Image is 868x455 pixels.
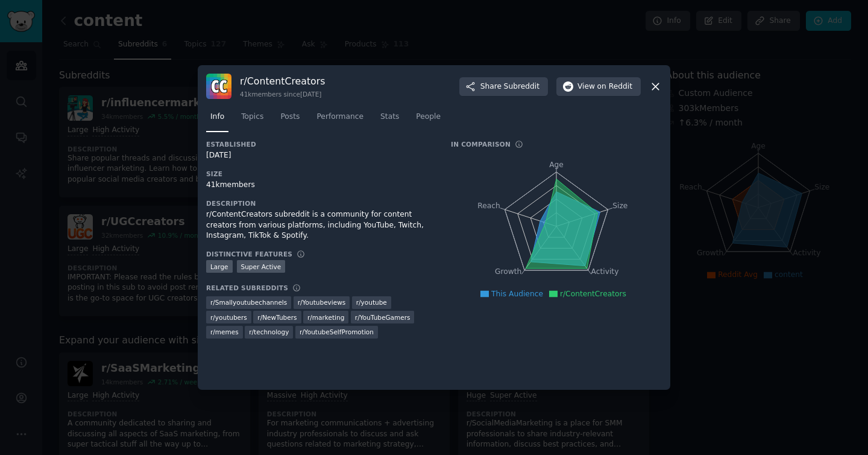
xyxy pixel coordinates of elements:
span: Performance [316,112,363,122]
h3: Established [206,140,434,148]
span: r/ NewTubers [257,313,297,322]
span: Topics [241,112,263,122]
tspan: Growth [495,268,521,276]
div: Large [206,260,233,273]
div: Super Active [237,260,286,273]
div: [DATE] [206,150,434,161]
h3: Description [206,199,434,208]
h3: Distinctive Features [206,250,292,258]
span: r/ technology [249,328,289,336]
a: Posts [276,107,304,132]
span: r/ marketing [307,313,344,322]
span: r/ Smallyoutubechannels [210,298,287,307]
span: People [416,112,441,122]
a: Performance [312,107,368,132]
span: View [577,81,632,92]
span: r/ContentCreators [560,290,626,298]
span: This Audience [491,290,543,298]
span: Posts [280,112,300,122]
span: r/ Youtubeviews [298,298,346,307]
span: r/ youtubers [210,313,247,322]
span: r/ YoutubeSelfPromotion [300,328,374,336]
span: r/ youtube [356,298,387,307]
tspan: Size [612,202,627,210]
a: Info [206,107,228,132]
span: Subreddit [504,81,539,92]
span: Stats [380,112,399,122]
span: r/ YouTubeGamers [355,313,410,322]
h3: Related Subreddits [206,284,288,292]
a: Stats [376,107,403,132]
div: r/ContentCreators subreddit is a community for content creators from various platforms, including... [206,209,434,241]
span: Info [210,112,224,122]
div: 41k members since [DATE] [240,90,325,98]
a: People [412,107,445,132]
img: ContentCreators [206,74,231,99]
button: ShareSubreddit [459,77,548,97]
h3: Size [206,170,434,178]
span: Share [480,81,539,92]
a: Topics [237,107,268,132]
div: 41k members [206,180,434,191]
h3: r/ ContentCreators [240,75,325,87]
tspan: Reach [477,202,500,210]
span: on Reddit [597,81,632,92]
tspan: Age [549,161,564,169]
span: r/ memes [210,328,239,336]
tspan: Activity [591,268,619,276]
h3: In Comparison [451,140,511,148]
button: Viewon Reddit [556,77,641,97]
